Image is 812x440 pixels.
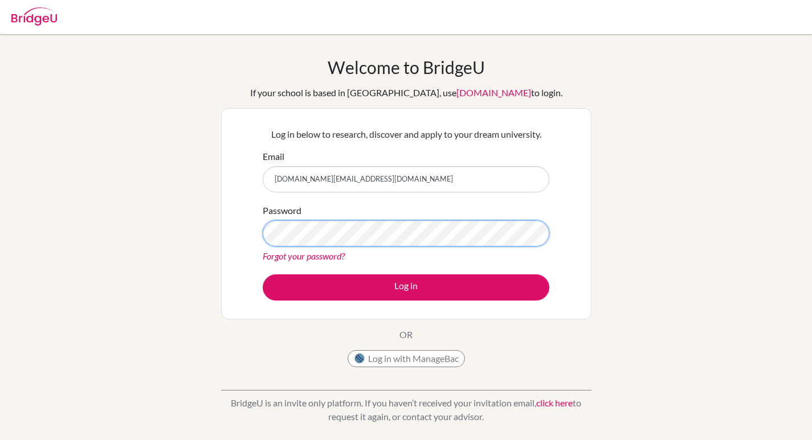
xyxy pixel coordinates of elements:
[263,250,345,261] a: Forgot your password?
[536,397,573,408] a: click here
[263,128,549,141] p: Log in below to research, discover and apply to your dream university.
[328,57,485,77] h1: Welcome to BridgeU
[250,86,562,100] div: If your school is based in [GEOGRAPHIC_DATA], use to login.
[263,150,284,163] label: Email
[263,274,549,301] button: Log in
[456,87,531,98] a: [DOMAIN_NAME]
[263,204,301,217] label: Password
[11,7,57,26] img: Bridge-U
[221,396,591,423] p: BridgeU is an invite only platform. If you haven’t received your invitation email, to request it ...
[399,328,413,342] p: OR
[348,350,465,367] button: Log in with ManageBac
